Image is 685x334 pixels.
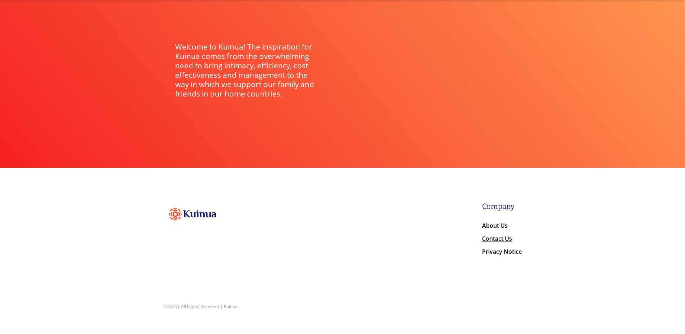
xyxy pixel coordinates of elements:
[482,202,515,211] p: Company
[482,248,522,258] a: Privacy Notice
[164,202,221,226] img: FullLogo.svg
[175,42,318,98] h3: Welcome to Kuinua! The inspiration for Kuinua comes from the overwhelming need to bring intimacy,...
[482,235,512,245] a: Contact Us
[164,302,238,311] p: © 2025 | All Rights Reserved | Kuinua
[482,222,508,232] a: About Us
